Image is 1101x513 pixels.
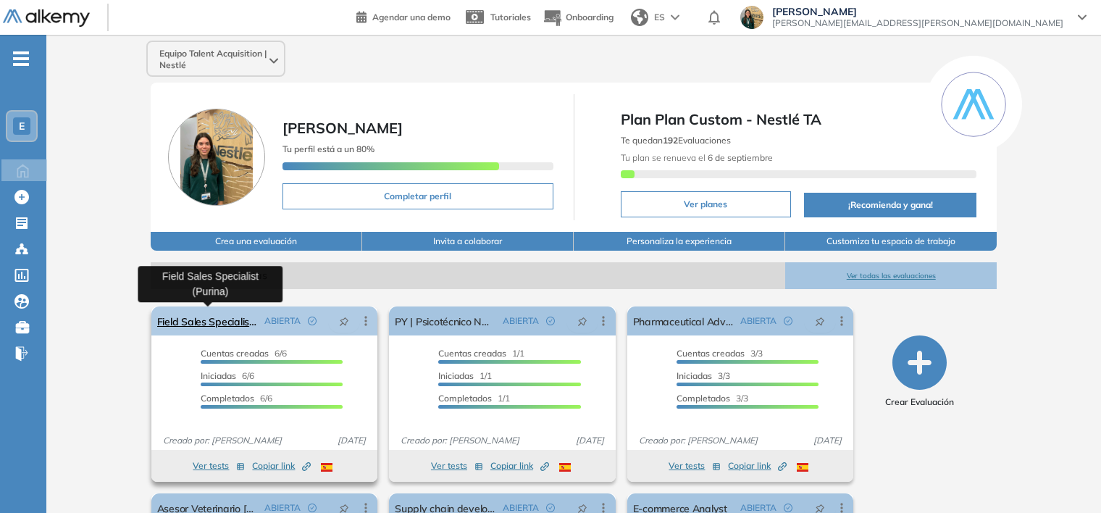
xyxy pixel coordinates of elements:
[201,348,269,359] span: Cuentas creadas
[677,370,730,381] span: 3/3
[669,457,721,475] button: Ver tests
[546,317,555,325] span: check-circle
[490,457,549,475] button: Copiar link
[395,434,525,447] span: Creado por: [PERSON_NAME]
[193,457,245,475] button: Ver tests
[728,457,787,475] button: Copiar link
[621,135,731,146] span: Te quedan Evaluaciones
[201,370,236,381] span: Iniciadas
[728,459,787,472] span: Copiar link
[339,315,349,327] span: pushpin
[804,309,836,333] button: pushpin
[438,348,524,359] span: 1/1
[201,393,272,404] span: 6/6
[282,143,374,154] span: Tu perfil está a un 80%
[808,434,847,447] span: [DATE]
[438,370,492,381] span: 1/1
[785,232,997,251] button: Customiza tu espacio de trabajo
[151,262,785,289] span: Evaluaciones abiertas
[490,12,531,22] span: Tutoriales
[559,463,571,472] img: ESP
[633,306,735,335] a: Pharmaceutical Advisor
[577,315,587,327] span: pushpin
[885,335,954,409] button: Crear Evaluación
[570,434,610,447] span: [DATE]
[282,119,403,137] span: [PERSON_NAME]
[168,109,265,206] img: Foto de perfil
[574,232,785,251] button: Personaliza la experiencia
[633,434,763,447] span: Creado por: [PERSON_NAME]
[431,457,483,475] button: Ver tests
[677,348,763,359] span: 3/3
[772,6,1063,17] span: [PERSON_NAME]
[654,11,665,24] span: ES
[356,7,451,25] a: Agendar una demo
[621,109,977,130] span: Plan Plan Custom - Nestlé TA
[3,9,90,28] img: Logo
[252,457,311,475] button: Copiar link
[815,315,825,327] span: pushpin
[621,152,773,163] span: Tu plan se renueva el
[740,314,776,328] span: ABIERTA
[490,459,549,472] span: Copiar link
[308,504,317,512] span: check-circle
[372,12,451,22] span: Agendar una demo
[677,348,745,359] span: Cuentas creadas
[784,317,792,325] span: check-circle
[252,459,311,472] span: Copiar link
[671,14,679,20] img: arrow
[201,393,254,404] span: Completados
[321,463,332,472] img: ESP
[772,17,1063,29] span: [PERSON_NAME][EMAIL_ADDRESS][PERSON_NAME][DOMAIN_NAME]
[395,306,497,335] a: PY | Psicotécnico NO Comercial
[157,306,259,335] a: Field Sales Specialist (Purina)
[631,9,648,26] img: world
[784,504,792,512] span: check-circle
[677,370,712,381] span: Iniciadas
[804,193,977,217] button: ¡Recomienda y gana!
[438,393,492,404] span: Completados
[546,504,555,512] span: check-circle
[438,370,474,381] span: Iniciadas
[308,317,317,325] span: check-circle
[1029,443,1101,513] iframe: Chat Widget
[677,393,748,404] span: 3/3
[438,348,506,359] span: Cuentas creadas
[438,393,510,404] span: 1/1
[328,309,360,333] button: pushpin
[885,396,954,409] span: Crear Evaluación
[332,434,372,447] span: [DATE]
[151,232,362,251] button: Crea una evaluación
[264,314,301,328] span: ABIERTA
[677,393,730,404] span: Completados
[503,314,539,328] span: ABIERTA
[201,348,287,359] span: 6/6
[362,232,574,251] button: Invita a colaborar
[566,12,614,22] span: Onboarding
[621,191,791,217] button: Ver planes
[663,135,678,146] b: 192
[797,463,808,472] img: ESP
[159,48,267,71] span: Equipo Talent Acquisition | Nestlé
[282,183,553,209] button: Completar perfil
[543,2,614,33] button: Onboarding
[201,370,254,381] span: 6/6
[19,120,25,132] span: E
[13,57,29,60] i: -
[785,262,997,289] button: Ver todas las evaluaciones
[706,152,773,163] b: 6 de septiembre
[138,266,282,302] div: Field Sales Specialist (Purina)
[566,309,598,333] button: pushpin
[157,434,288,447] span: Creado por: [PERSON_NAME]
